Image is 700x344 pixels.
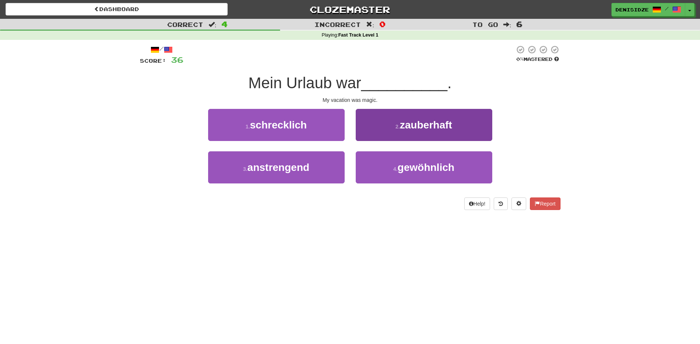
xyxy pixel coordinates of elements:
button: Report [530,197,560,210]
a: Dashboard [6,3,228,16]
div: Mastered [515,56,561,63]
span: . [447,74,452,92]
button: Round history (alt+y) [494,197,508,210]
button: Help! [464,197,490,210]
span: schrecklich [250,119,307,131]
span: To go [472,21,498,28]
span: Score: [140,58,166,64]
span: Correct [167,21,203,28]
span: anstrengend [247,162,309,173]
strong: Fast Track Level 1 [338,32,379,38]
small: 3 . [243,166,248,172]
span: zauberhaft [400,119,452,131]
button: 2.zauberhaft [356,109,492,141]
span: 0 % [516,56,524,62]
div: My vacation was magic. [140,96,561,104]
small: 4 . [393,166,398,172]
span: Mein Urlaub war [248,74,361,92]
span: : [503,21,511,28]
button: 4.gewöhnlich [356,151,492,183]
span: denisidze [615,6,649,13]
span: : [208,21,217,28]
span: 0 [379,20,386,28]
small: 1 . [246,124,250,130]
span: 6 [516,20,523,28]
span: : [366,21,374,28]
a: denisidze / [611,3,685,16]
span: 4 [221,20,228,28]
span: / [665,6,669,11]
span: Incorrect [314,21,361,28]
button: 1.schrecklich [208,109,345,141]
span: 36 [171,55,183,64]
small: 2 . [396,124,400,130]
a: Clozemaster [239,3,461,16]
div: / [140,45,183,54]
button: 3.anstrengend [208,151,345,183]
span: gewöhnlich [397,162,454,173]
span: __________ [361,74,448,92]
